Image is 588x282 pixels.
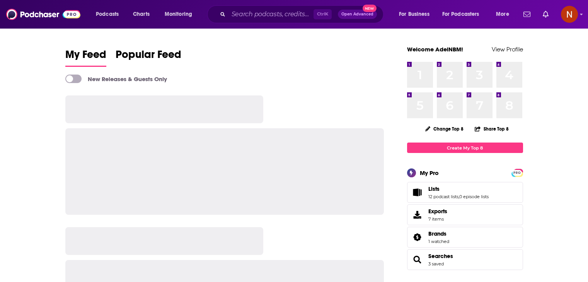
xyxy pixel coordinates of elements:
[496,9,509,20] span: More
[428,208,447,215] span: Exports
[410,254,425,265] a: Searches
[410,209,425,220] span: Exports
[437,8,491,20] button: open menu
[474,121,509,136] button: Share Top 8
[561,6,578,23] button: Show profile menu
[520,8,533,21] a: Show notifications dropdown
[363,5,377,12] span: New
[65,75,167,83] a: New Releases & Guests Only
[428,261,444,267] a: 3 saved
[159,8,202,20] button: open menu
[407,143,523,153] a: Create My Top 8
[513,170,522,175] a: PRO
[6,7,80,22] img: Podchaser - Follow, Share and Rate Podcasts
[407,46,463,53] a: Welcome AdelNBM!
[561,6,578,23] img: User Profile
[90,8,129,20] button: open menu
[341,12,373,16] span: Open Advanced
[428,230,449,237] a: Brands
[65,48,106,66] span: My Feed
[428,239,449,244] a: 1 watched
[116,48,181,66] span: Popular Feed
[165,9,192,20] span: Monitoring
[428,185,489,192] a: Lists
[133,9,150,20] span: Charts
[407,204,523,225] a: Exports
[410,187,425,198] a: Lists
[458,194,459,199] span: ,
[459,194,489,199] a: 0 episode lists
[421,124,469,134] button: Change Top 8
[407,227,523,248] span: Brands
[116,48,181,67] a: Popular Feed
[428,216,447,222] span: 7 items
[492,46,523,53] a: View Profile
[65,48,106,67] a: My Feed
[561,6,578,23] span: Logged in as AdelNBM
[407,249,523,270] span: Searches
[420,169,439,177] div: My Pro
[442,9,479,20] span: For Podcasters
[410,232,425,243] a: Brands
[407,182,523,203] span: Lists
[428,253,453,260] a: Searches
[96,9,119,20] span: Podcasts
[428,194,458,199] a: 12 podcast lists
[428,185,440,192] span: Lists
[215,5,391,23] div: Search podcasts, credits, & more...
[540,8,552,21] a: Show notifications dropdown
[314,9,332,19] span: Ctrl K
[399,9,429,20] span: For Business
[428,230,447,237] span: Brands
[338,10,377,19] button: Open AdvancedNew
[491,8,519,20] button: open menu
[128,8,154,20] a: Charts
[228,8,314,20] input: Search podcasts, credits, & more...
[394,8,439,20] button: open menu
